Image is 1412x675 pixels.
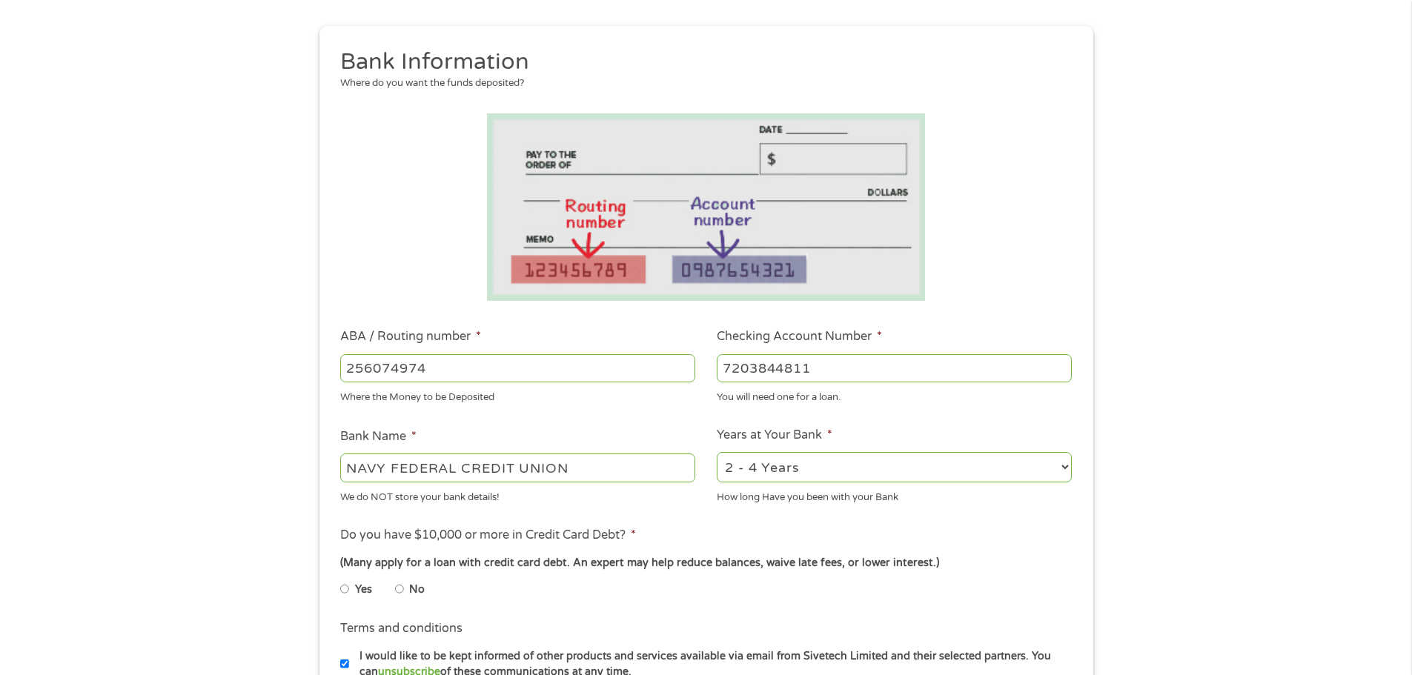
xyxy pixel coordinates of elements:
label: Years at Your Bank [717,428,832,443]
label: Yes [355,582,372,598]
div: We do NOT store your bank details! [340,485,695,505]
div: Where do you want the funds deposited? [340,76,1061,91]
input: 345634636 [717,354,1072,382]
h2: Bank Information [340,47,1061,77]
label: Do you have $10,000 or more in Credit Card Debt? [340,528,636,543]
div: (Many apply for a loan with credit card debt. An expert may help reduce balances, waive late fees... [340,555,1071,571]
label: Checking Account Number [717,329,882,345]
label: No [409,582,425,598]
label: Terms and conditions [340,621,463,636]
div: You will need one for a loan. [717,385,1072,405]
label: Bank Name [340,429,417,445]
img: Routing number location [487,113,926,301]
input: 263177916 [340,354,695,382]
div: How long Have you been with your Bank [717,485,1072,505]
label: ABA / Routing number [340,329,481,345]
div: Where the Money to be Deposited [340,385,695,405]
